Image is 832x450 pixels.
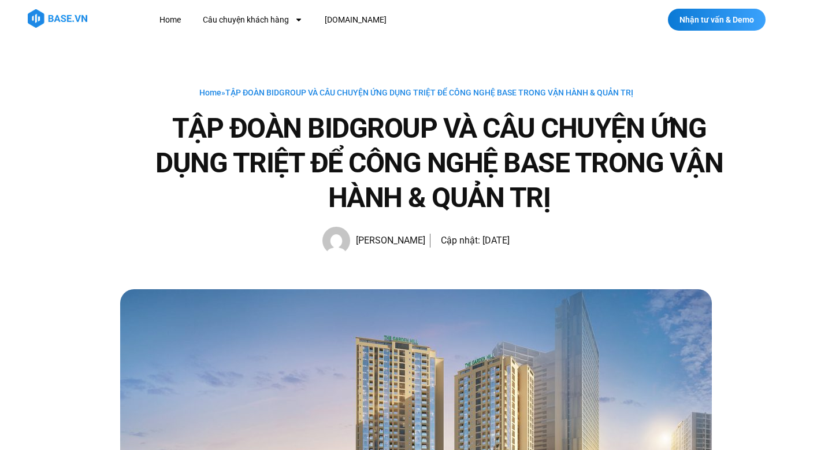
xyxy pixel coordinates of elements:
[322,227,425,254] a: Picture of Hạnh Hoàng [PERSON_NAME]
[668,9,766,31] a: Nhận tư vấn & Demo
[199,88,221,97] a: Home
[316,9,395,31] a: [DOMAIN_NAME]
[350,233,425,249] span: [PERSON_NAME]
[441,235,480,246] span: Cập nhật:
[482,235,510,246] time: [DATE]
[151,9,190,31] a: Home
[199,88,633,97] span: »
[139,111,740,215] h1: TẬP ĐOÀN BIDGROUP VÀ CÂU CHUYỆN ỨNG DỤNG TRIỆT ĐỂ CÔNG NGHỆ BASE TRONG VẬN HÀNH & QUẢN TRỊ
[679,16,754,24] span: Nhận tư vấn & Demo
[151,9,594,31] nav: Menu
[322,227,350,254] img: Picture of Hạnh Hoàng
[194,9,311,31] a: Câu chuyện khách hàng
[225,88,633,97] span: TẬP ĐOÀN BIDGROUP VÀ CÂU CHUYỆN ỨNG DỤNG TRIỆT ĐỂ CÔNG NGHỆ BASE TRONG VẬN HÀNH & QUẢN TRỊ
